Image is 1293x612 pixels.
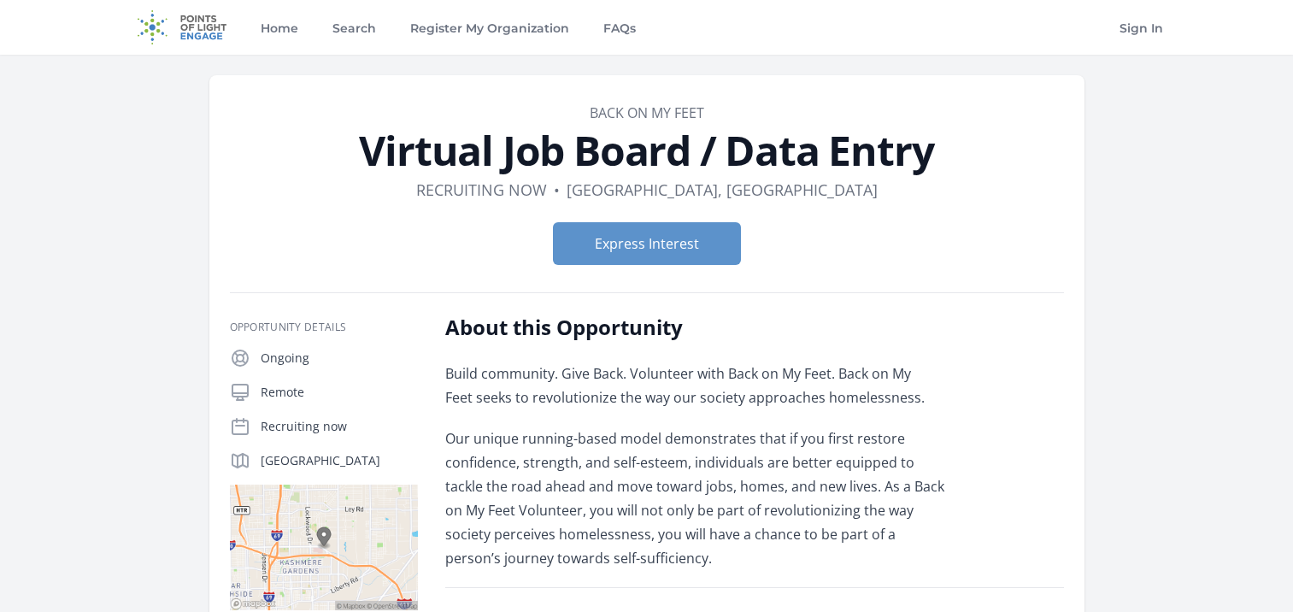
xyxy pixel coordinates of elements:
p: Recruiting now [261,418,418,435]
p: Ongoing [261,350,418,367]
button: Express Interest [553,222,741,265]
p: Build community. Give Back. Volunteer with Back on My Feet. Back on My Feet seeks to revolutioniz... [445,362,945,409]
dd: Recruiting now [416,178,547,202]
a: Back on My Feet [590,103,704,122]
div: • [554,178,560,202]
dd: [GEOGRAPHIC_DATA], [GEOGRAPHIC_DATA] [567,178,878,202]
p: Remote [261,384,418,401]
h2: About this Opportunity [445,314,945,341]
p: [GEOGRAPHIC_DATA] [261,452,418,469]
h3: Opportunity Details [230,321,418,334]
p: Our unique running-based model demonstrates that if you first restore confidence, strength, and s... [445,427,945,570]
h1: Virtual Job Board / Data Entry [230,130,1064,171]
img: Map [230,485,418,610]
